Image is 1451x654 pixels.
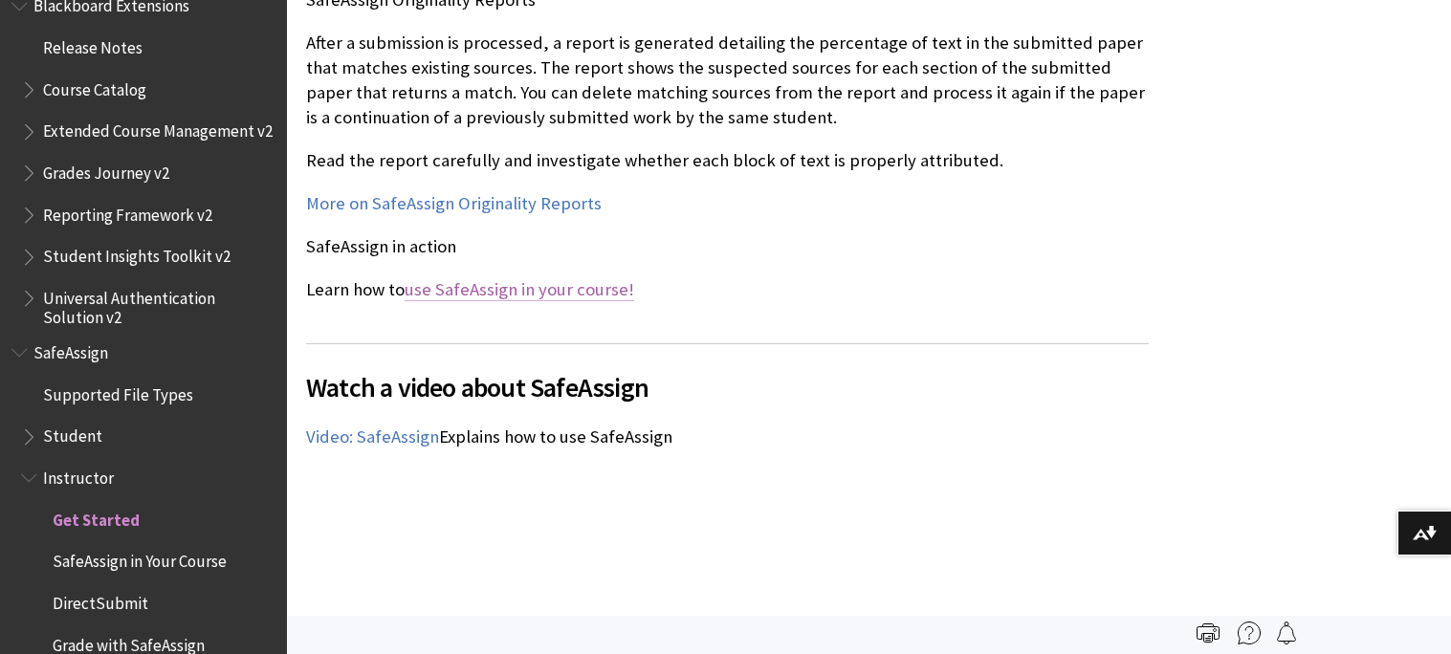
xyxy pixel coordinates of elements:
img: Print [1197,621,1220,644]
span: Course Catalog [43,74,146,99]
span: Supported File Types [43,379,193,404]
img: Follow this page [1275,621,1298,644]
p: Learn how to [306,277,1149,302]
span: Grades Journey v2 [43,157,169,183]
span: Universal Authentication Solution v2 [43,282,274,327]
span: Extended Course Management v2 [43,116,273,142]
p: Explains how to use SafeAssign [306,425,1149,449]
span: Student Insights Toolkit v2 [43,241,231,267]
a: Video: SafeAssign [306,425,439,448]
span: SafeAssign in Your Course [53,546,227,572]
span: Get Started [53,504,140,530]
span: DirectSubmit [53,587,148,613]
span: Reporting Framework v2 [43,199,212,225]
a: use SafeAssign in your course! [405,278,634,301]
p: After a submission is processed, a report is generated detailing the percentage of text in the su... [306,31,1149,131]
p: SafeAssign in action [306,234,1149,259]
span: Watch a video about SafeAssign [306,367,1149,407]
a: More on SafeAssign Originality Reports [306,192,602,215]
img: More help [1238,621,1261,644]
span: Release Notes [43,32,143,57]
p: Read the report carefully and investigate whether each block of text is properly attributed. [306,148,1149,173]
span: Instructor [43,462,114,488]
span: Student [43,421,102,447]
span: SafeAssign [33,337,108,362]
